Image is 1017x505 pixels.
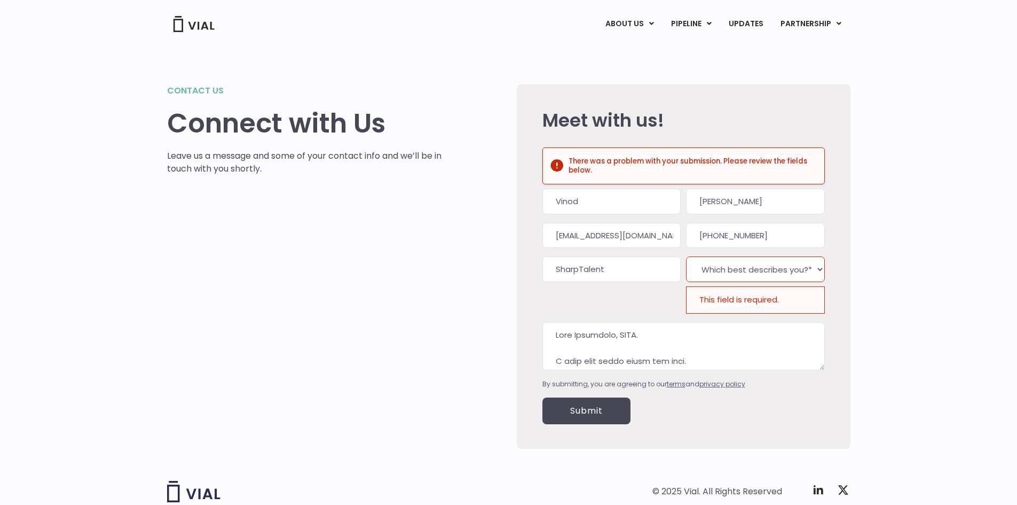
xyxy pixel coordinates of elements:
[542,398,630,424] input: Submit
[542,257,681,282] input: Company*
[686,189,824,214] input: Last name*
[597,15,662,33] a: ABOUT USMenu Toggle
[772,15,850,33] a: PARTNERSHIPMenu Toggle
[652,486,782,498] div: © 2025 Vial. All Rights Reserved
[542,322,825,370] textarea: Lore Ipsumdolo, SITA. C adip elit seddo eiusm tem inci. Utlaboreetdolor ma AliquaEn Adm Veniamqu ...
[167,481,220,502] img: Vial logo wih "Vial" spelled out
[720,15,771,33] a: UPDATES
[699,379,745,389] a: privacy policy
[542,223,681,248] input: Work email*
[167,84,442,97] h2: Contact us
[542,110,825,130] h2: Meet with us!
[167,150,442,175] p: Leave us a message and some of your contact info and we’ll be in touch with you shortly.
[686,286,824,313] div: This field is required.
[172,16,215,32] img: Vial Logo
[569,157,816,175] h2: There was a problem with your submission. Please review the fields below.
[167,108,442,139] h1: Connect with Us
[542,379,825,389] div: By submitting, you are agreeing to our and
[667,379,685,389] a: terms
[663,15,720,33] a: PIPELINEMenu Toggle
[542,189,681,214] input: First name*
[686,223,824,248] input: Phone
